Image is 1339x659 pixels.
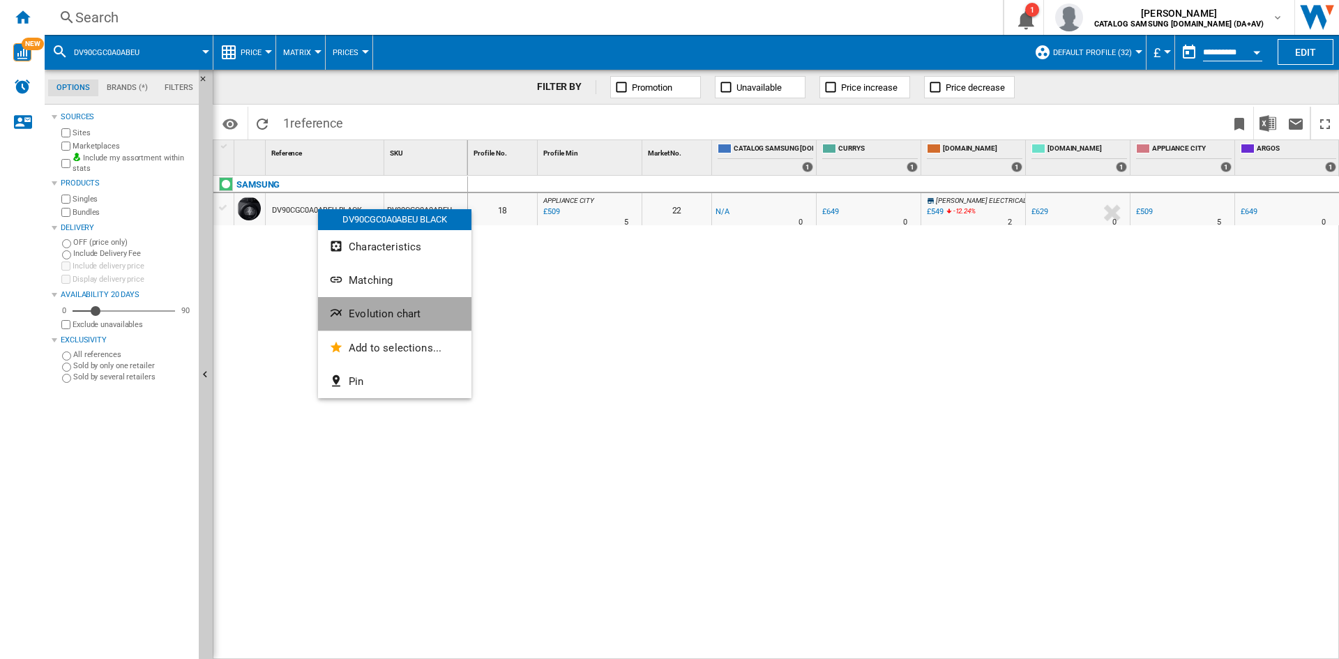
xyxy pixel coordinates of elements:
button: Pin... [318,365,471,398]
button: Matching [318,264,471,297]
span: Characteristics [349,241,421,253]
button: Add to selections... [318,331,471,365]
span: Add to selections... [349,342,441,354]
span: Matching [349,274,393,287]
span: Pin [349,375,363,388]
button: Evolution chart [318,297,471,331]
button: Characteristics [318,230,471,264]
span: Evolution chart [349,308,421,320]
div: DV90CGC0A0ABEU BLACK [318,209,471,230]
